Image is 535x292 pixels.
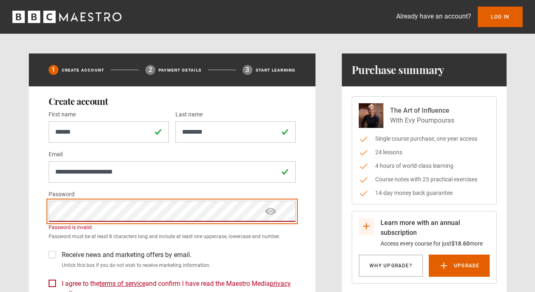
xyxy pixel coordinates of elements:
[381,218,490,238] p: Learn more with an annual subscription
[99,280,145,287] a: terms of service
[359,134,490,143] li: Single course purchase, one year access
[49,190,75,199] label: Password
[49,110,76,120] label: First name
[390,116,454,125] p: With Evy Poumpouras
[49,150,63,160] label: Email
[12,11,121,23] svg: BBC Maestro
[381,239,490,248] p: Access every course for just more
[429,255,489,277] a: Upgrade
[49,224,296,231] div: Password is invalid
[58,250,192,260] label: Receive news and marketing offers by email.
[396,12,471,21] p: Already have an account?
[49,65,58,75] div: 1
[175,110,203,120] label: Last name
[62,67,105,73] p: Create Account
[264,201,277,222] span: show password
[390,106,454,116] p: The Art of Influence
[478,7,523,27] a: Log In
[256,67,296,73] p: Start learning
[451,240,470,247] span: $18.60
[359,175,490,184] li: Course notes with 23 practical exercises
[243,65,252,75] div: 3
[359,189,490,197] li: 14-day money back guarantee
[145,65,155,75] div: 2
[49,96,296,106] h2: Create account
[159,67,201,73] p: Payment details
[359,255,423,277] a: Why Upgrade?
[58,262,296,269] small: Untick this box if you do not wish to receive marketing information.
[352,63,444,76] h1: Purchase summary
[49,233,296,240] small: Password must be at least 8 characters long and include at least one uppercase, lowercase and num...
[359,162,490,170] li: 4 hours of world-class learning
[359,148,490,157] li: 24 lessons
